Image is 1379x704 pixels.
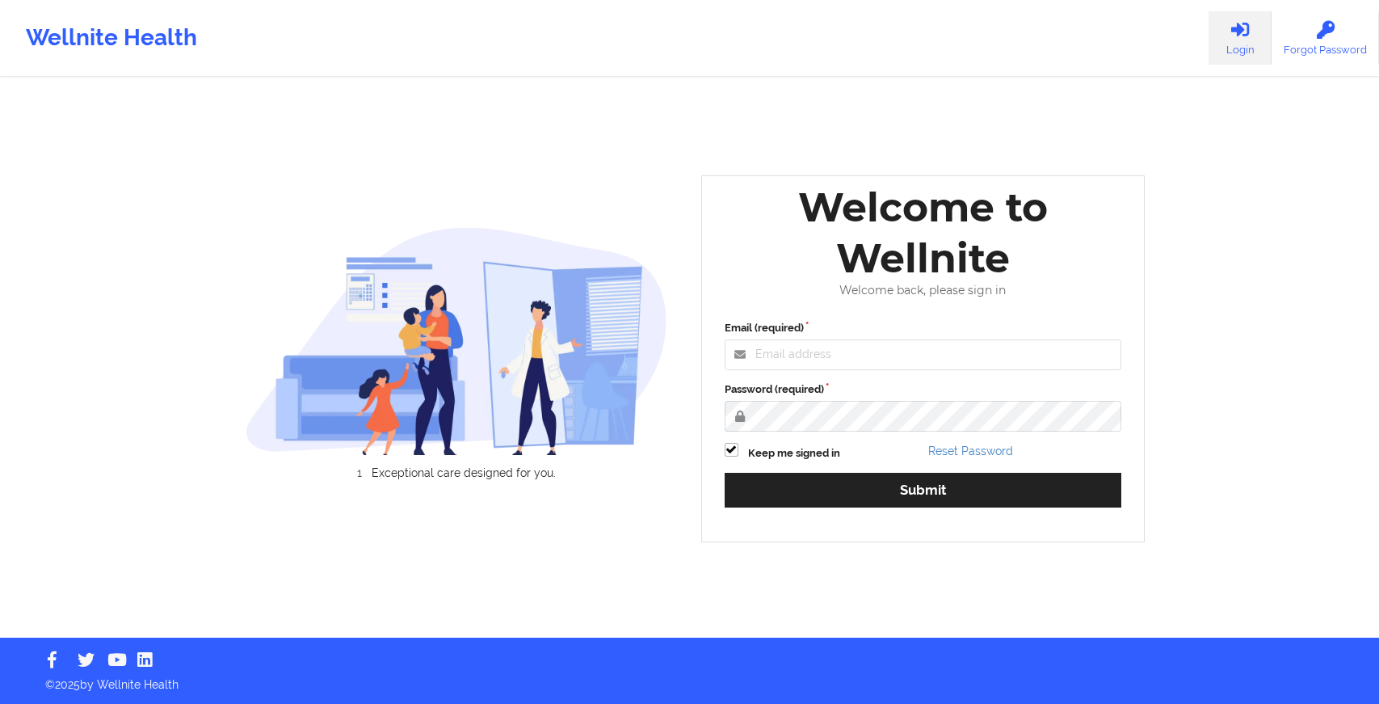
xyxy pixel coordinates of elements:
[713,182,1133,284] div: Welcome to Wellnite
[725,473,1122,508] button: Submit
[246,226,667,455] img: wellnite-auth-hero_200.c722682e.png
[725,339,1122,370] input: Email address
[725,382,1122,398] label: Password (required)
[1272,11,1379,65] a: Forgot Password
[928,445,1013,457] a: Reset Password
[748,445,840,462] label: Keep me signed in
[725,320,1122,336] label: Email (required)
[1209,11,1272,65] a: Login
[260,466,667,479] li: Exceptional care designed for you.
[713,284,1133,297] div: Welcome back, please sign in
[34,665,1345,693] p: © 2025 by Wellnite Health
